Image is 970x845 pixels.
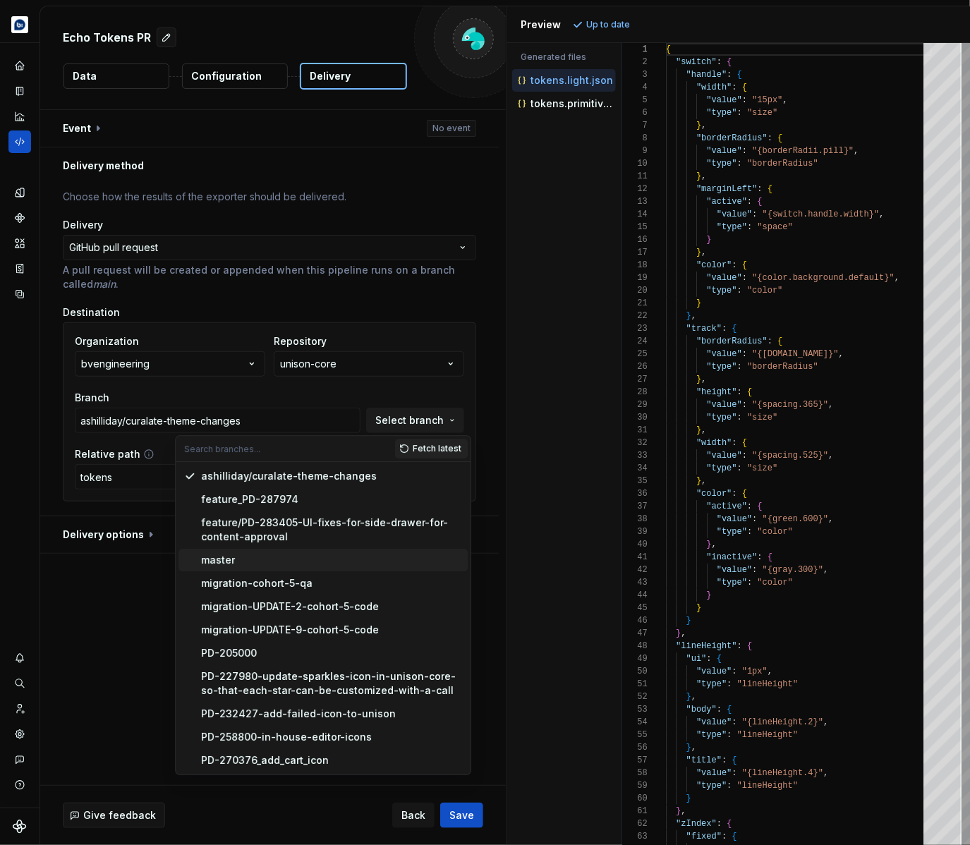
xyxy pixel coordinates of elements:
[622,462,648,475] div: 34
[13,820,27,834] a: Supernova Logo
[732,324,737,334] span: {
[742,95,747,105] span: :
[747,501,752,511] span: :
[622,170,648,183] div: 11
[839,349,844,359] span: ,
[753,451,829,461] span: "{spacing.525}"
[753,273,895,283] span: "{color.background.default}"
[622,107,648,119] div: 6
[707,501,748,511] span: "active"
[747,387,752,397] span: {
[854,146,859,156] span: ,
[622,703,648,716] div: 53
[622,551,648,564] div: 41
[696,489,732,499] span: "color"
[763,565,823,575] span: "{gray.300}"
[622,335,648,348] div: 24
[622,500,648,513] div: 37
[686,324,722,334] span: "track"
[83,808,156,822] span: Give feedback
[622,246,648,259] div: 17
[696,184,757,194] span: "marginLeft"
[768,336,772,346] span: :
[201,516,462,544] div: feature/PD-283405-UI-fixes-for-side-drawer-for-content-approval
[280,357,337,371] div: unison-core
[737,362,742,372] span: :
[8,647,31,669] div: Notifications
[696,248,701,257] span: }
[8,232,31,255] a: Assets
[274,351,464,377] button: unison-core
[8,257,31,280] a: Storybook stories
[732,755,737,765] span: {
[622,576,648,589] div: 43
[696,260,732,270] span: "color"
[747,286,782,296] span: "color"
[747,527,752,537] span: :
[763,514,829,524] span: "{green.600}"
[512,73,616,88] button: tokens.light.json
[753,565,758,575] span: :
[622,411,648,424] div: 30
[201,492,298,506] div: feature_PD-287974
[737,679,798,689] span: "lineHeight"
[717,222,747,232] span: "type"
[696,171,701,181] span: }
[707,590,712,600] span: }
[737,413,742,422] span: :
[666,44,671,54] span: {
[727,57,732,67] span: {
[742,438,747,448] span: {
[75,391,109,405] label: Branch
[696,425,701,435] span: }
[8,723,31,746] a: Settings
[622,691,648,703] div: 52
[707,235,712,245] span: }
[622,678,648,691] div: 51
[742,349,747,359] span: :
[737,286,742,296] span: :
[8,54,31,77] div: Home
[707,273,742,283] span: "value"
[622,525,648,538] div: 39
[622,513,648,525] div: 38
[691,743,696,753] span: ,
[758,527,793,537] span: "color"
[622,348,648,360] div: 25
[696,603,701,613] span: }
[8,80,31,102] a: Documentation
[696,387,737,397] span: "height"
[622,487,648,500] div: 36
[696,667,732,676] span: "value"
[681,628,686,638] span: ,
[691,311,696,321] span: ,
[8,748,31,771] div: Contact support
[622,272,648,284] div: 19
[8,130,31,153] div: Code automation
[176,436,395,461] input: Search branches...
[747,197,752,207] span: :
[63,263,476,291] p: A pull request will be created or appended when this pipeline runs on a branch called .
[622,183,648,195] div: 12
[686,654,707,664] span: "ui"
[622,424,648,437] div: 31
[8,181,31,204] div: Design tokens
[395,439,468,458] button: Fetch latest
[8,105,31,128] div: Analytics
[75,334,139,348] label: Organization
[274,334,327,348] label: Repository
[686,616,691,626] span: }
[622,437,648,449] div: 32
[191,69,262,83] p: Configuration
[824,565,829,575] span: ,
[707,159,737,169] span: "type"
[622,221,648,233] div: 15
[8,698,31,720] a: Invite team
[717,705,722,715] span: :
[763,209,880,219] span: "{switch.handle.width}"
[622,68,648,81] div: 3
[8,672,31,695] div: Search ⌘K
